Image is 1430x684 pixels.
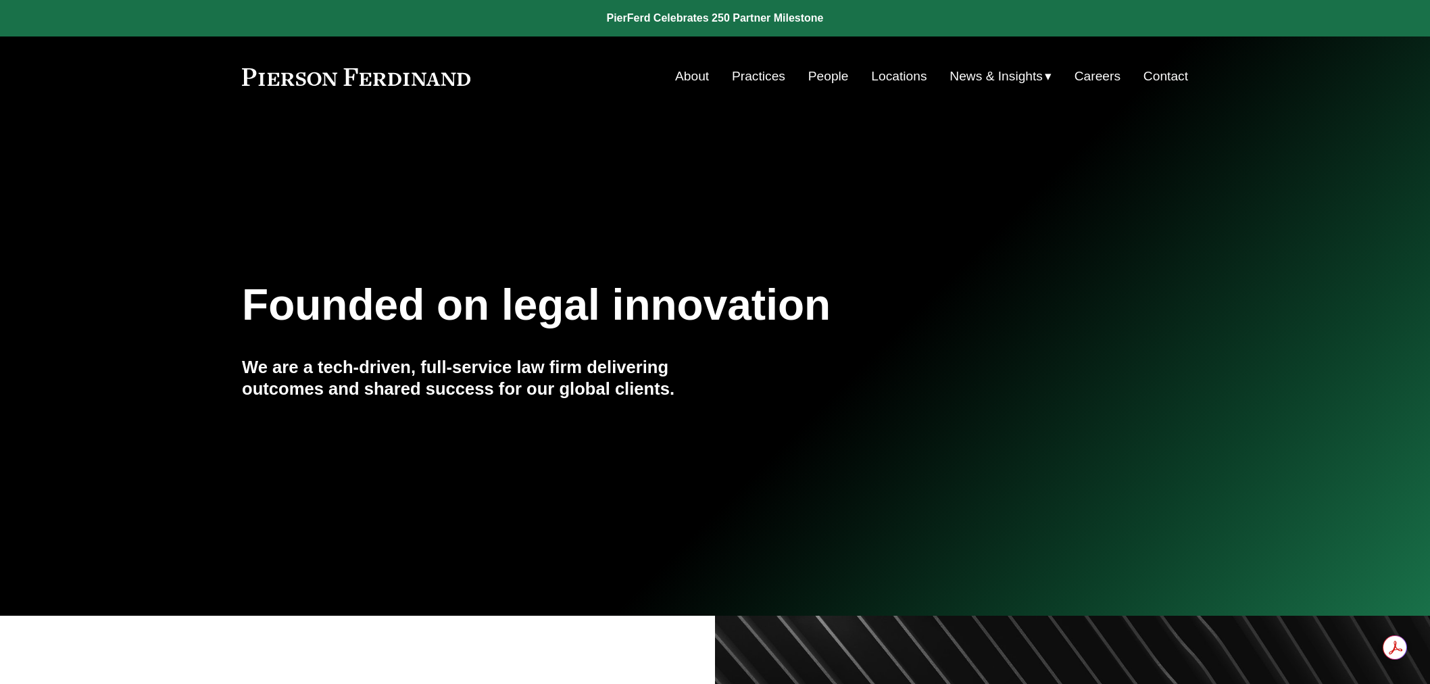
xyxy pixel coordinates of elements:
a: About [675,64,709,89]
a: Contact [1143,64,1188,89]
a: People [808,64,849,89]
a: Careers [1075,64,1120,89]
h1: Founded on legal innovation [242,280,1031,330]
a: Practices [732,64,785,89]
a: folder dropdown [950,64,1052,89]
span: News & Insights [950,65,1043,89]
a: Locations [871,64,927,89]
h4: We are a tech-driven, full-service law firm delivering outcomes and shared success for our global... [242,356,715,400]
